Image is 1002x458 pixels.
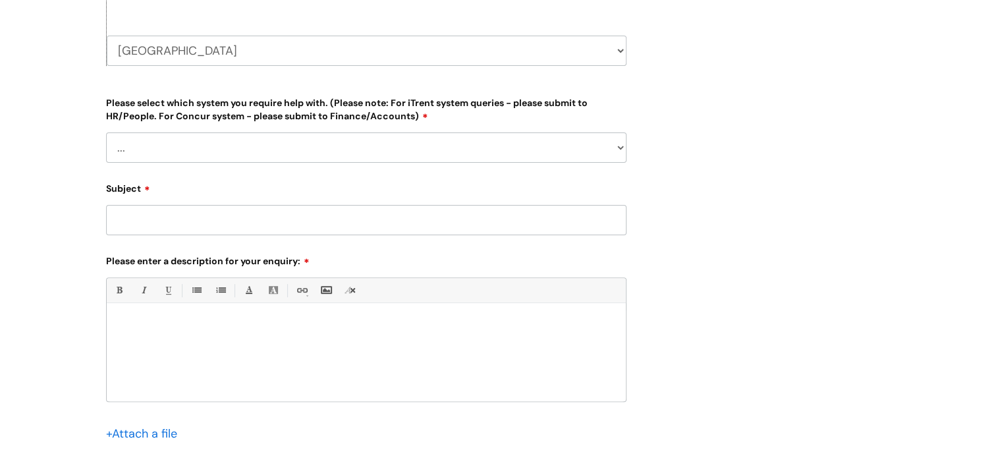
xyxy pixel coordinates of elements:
label: Subject [106,179,626,194]
a: 1. Ordered List (Ctrl-Shift-8) [212,282,229,299]
a: • Unordered List (Ctrl-Shift-7) [188,282,204,299]
a: Font Color [240,282,257,299]
a: Remove formatting (Ctrl-\) [342,282,358,299]
a: Underline(Ctrl-U) [159,282,176,299]
a: Italic (Ctrl-I) [135,282,152,299]
label: Please enter a description for your enquiry: [106,251,626,267]
div: Attach a file [106,423,185,444]
a: Insert Image... [318,282,334,299]
span: + [106,426,112,442]
label: Please select which system you require help with. (Please note: For iTrent system queries - pleas... [106,95,626,122]
a: Link [293,282,310,299]
a: Bold (Ctrl-B) [111,282,127,299]
a: Back Color [265,282,281,299]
